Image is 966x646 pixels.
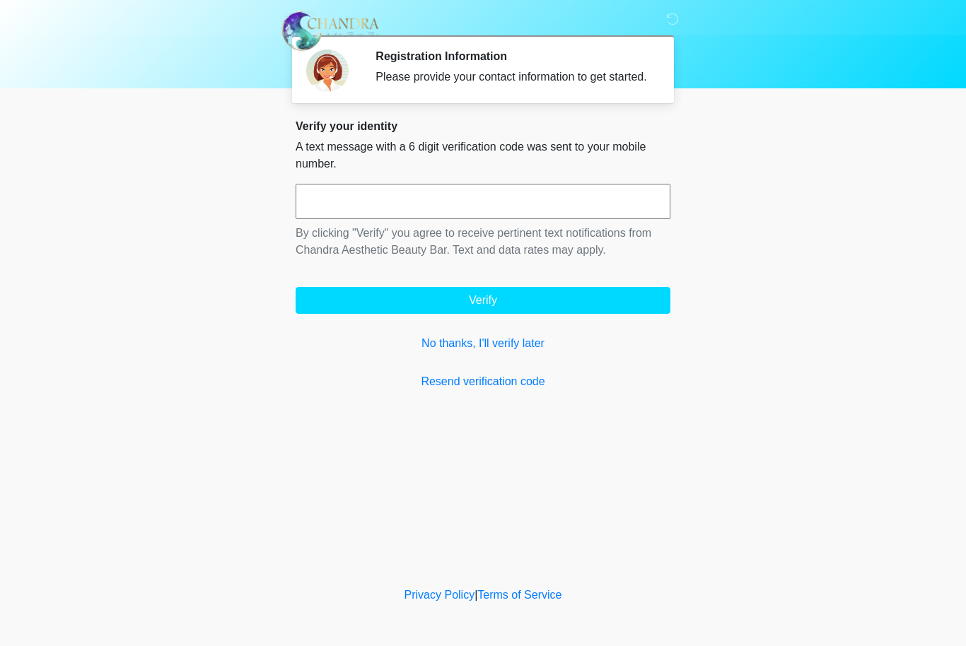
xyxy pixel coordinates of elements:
[296,139,670,172] p: A text message with a 6 digit verification code was sent to your mobile number.
[296,287,670,314] button: Verify
[475,589,477,601] a: |
[306,49,349,92] img: Agent Avatar
[477,589,561,601] a: Terms of Service
[296,373,670,390] a: Resend verification code
[281,11,379,52] img: Chandra Aesthetic Beauty Bar Logo
[405,589,475,601] a: Privacy Policy
[376,69,649,86] div: Please provide your contact information to get started.
[296,335,670,352] a: No thanks, I'll verify later
[296,119,670,133] h2: Verify your identity
[296,225,670,259] p: By clicking "Verify" you agree to receive pertinent text notifications from Chandra Aesthetic Bea...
